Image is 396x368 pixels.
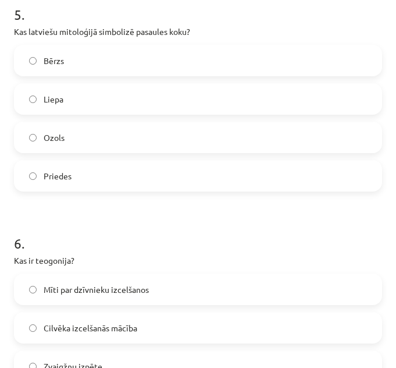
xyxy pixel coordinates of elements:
[44,55,64,67] span: Bērzs
[14,26,382,38] p: Kas latviešu mitoloģijā simbolizē pasaules koku?
[29,95,37,103] input: Liepa
[29,134,37,141] input: Ozols
[14,254,382,267] p: Kas ir teogonija?
[44,322,137,334] span: Cilvēka izcelšanās mācība
[29,324,37,332] input: Cilvēka izcelšanās mācība
[44,170,72,182] span: Priedes
[44,132,65,144] span: Ozols
[29,286,37,293] input: Mīti par dzīvnieku izcelšanos
[44,284,149,296] span: Mīti par dzīvnieku izcelšanos
[29,57,37,65] input: Bērzs
[14,215,382,251] h1: 6 .
[44,93,63,105] span: Liepa
[29,172,37,180] input: Priedes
